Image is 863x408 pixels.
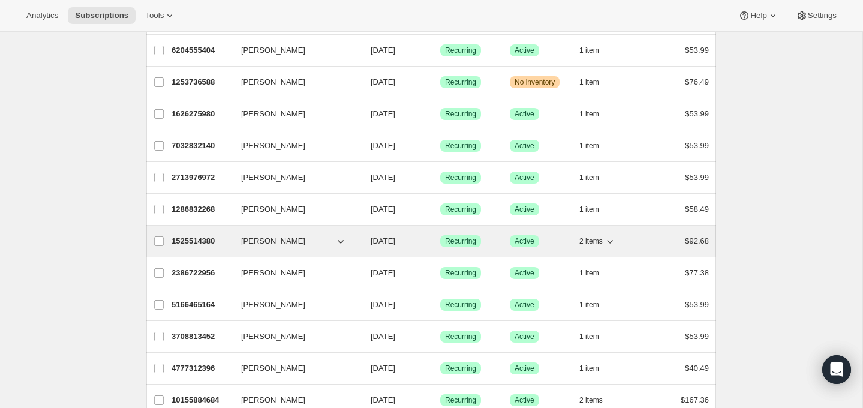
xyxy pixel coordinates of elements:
span: Active [515,46,534,55]
span: $40.49 [685,364,709,373]
span: 1 item [579,364,599,373]
span: Subscriptions [75,11,128,20]
span: Analytics [26,11,58,20]
span: [PERSON_NAME] [241,76,305,88]
span: [DATE] [371,364,395,373]
div: 1626275980[PERSON_NAME][DATE]SuccessRecurringSuccessActive1 item$53.99 [172,106,709,122]
span: Recurring [445,364,476,373]
button: [PERSON_NAME] [234,41,354,60]
button: 1 item [579,42,612,59]
div: 2386722956[PERSON_NAME][DATE]SuccessRecurringSuccessActive1 item$77.38 [172,265,709,281]
p: 2386722956 [172,267,231,279]
span: Recurring [445,173,476,182]
span: 1 item [579,46,599,55]
button: [PERSON_NAME] [234,232,354,251]
span: 1 item [579,205,599,214]
div: 7032832140[PERSON_NAME][DATE]SuccessRecurringSuccessActive1 item$53.99 [172,137,709,154]
div: 1286832268[PERSON_NAME][DATE]SuccessRecurringSuccessActive1 item$58.49 [172,201,709,218]
span: [PERSON_NAME] [241,172,305,184]
div: 1253736588[PERSON_NAME][DATE]SuccessRecurringWarningNo inventory1 item$76.49 [172,74,709,91]
span: Help [750,11,766,20]
button: Settings [789,7,844,24]
span: $53.99 [685,173,709,182]
p: 4777312396 [172,362,231,374]
button: Analytics [19,7,65,24]
span: 2 items [579,395,603,405]
span: Recurring [445,395,476,405]
span: Recurring [445,268,476,278]
p: 1253736588 [172,76,231,88]
span: Active [515,268,534,278]
p: 3708813452 [172,331,231,343]
button: Help [731,7,786,24]
button: 1 item [579,137,612,154]
span: [PERSON_NAME] [241,394,305,406]
button: 1 item [579,360,612,377]
span: 1 item [579,109,599,119]
span: $53.99 [685,141,709,150]
span: Active [515,205,534,214]
span: Active [515,395,534,405]
span: [DATE] [371,300,395,309]
div: 4777312396[PERSON_NAME][DATE]SuccessRecurringSuccessActive1 item$40.49 [172,360,709,377]
div: 1525514380[PERSON_NAME][DATE]SuccessRecurringSuccessActive2 items$92.68 [172,233,709,250]
span: [PERSON_NAME] [241,331,305,343]
span: $92.68 [685,236,709,245]
span: Active [515,141,534,151]
span: [PERSON_NAME] [241,203,305,215]
span: Recurring [445,77,476,87]
p: 1525514380 [172,235,231,247]
button: [PERSON_NAME] [234,104,354,124]
button: 1 item [579,265,612,281]
span: [DATE] [371,141,395,150]
span: [PERSON_NAME] [241,235,305,247]
span: $76.49 [685,77,709,86]
button: [PERSON_NAME] [234,327,354,346]
span: $53.99 [685,46,709,55]
button: 1 item [579,169,612,186]
span: $53.99 [685,109,709,118]
button: [PERSON_NAME] [234,73,354,92]
button: [PERSON_NAME] [234,359,354,378]
span: [DATE] [371,395,395,404]
span: [DATE] [371,205,395,214]
p: 7032832140 [172,140,231,152]
span: Recurring [445,332,476,341]
p: 10155884684 [172,394,231,406]
span: 1 item [579,141,599,151]
p: 2713976972 [172,172,231,184]
span: [DATE] [371,268,395,277]
div: 2713976972[PERSON_NAME][DATE]SuccessRecurringSuccessActive1 item$53.99 [172,169,709,186]
span: [PERSON_NAME] [241,108,305,120]
button: 1 item [579,328,612,345]
span: Recurring [445,46,476,55]
button: [PERSON_NAME] [234,200,354,219]
button: [PERSON_NAME] [234,136,354,155]
span: [PERSON_NAME] [241,44,305,56]
span: [PERSON_NAME] [241,140,305,152]
span: Tools [145,11,164,20]
button: 1 item [579,296,612,313]
span: [DATE] [371,236,395,245]
span: Active [515,332,534,341]
button: 1 item [579,74,612,91]
button: 2 items [579,233,616,250]
button: Subscriptions [68,7,136,24]
span: 1 item [579,77,599,87]
span: 1 item [579,268,599,278]
span: [PERSON_NAME] [241,362,305,374]
span: 1 item [579,300,599,310]
span: $53.99 [685,332,709,341]
span: 2 items [579,236,603,246]
p: 1626275980 [172,108,231,120]
span: Recurring [445,109,476,119]
p: 5166465164 [172,299,231,311]
span: 1 item [579,173,599,182]
span: Recurring [445,236,476,246]
button: [PERSON_NAME] [234,263,354,283]
button: 1 item [579,201,612,218]
p: 6204555404 [172,44,231,56]
span: [DATE] [371,46,395,55]
div: 3708813452[PERSON_NAME][DATE]SuccessRecurringSuccessActive1 item$53.99 [172,328,709,345]
button: [PERSON_NAME] [234,168,354,187]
